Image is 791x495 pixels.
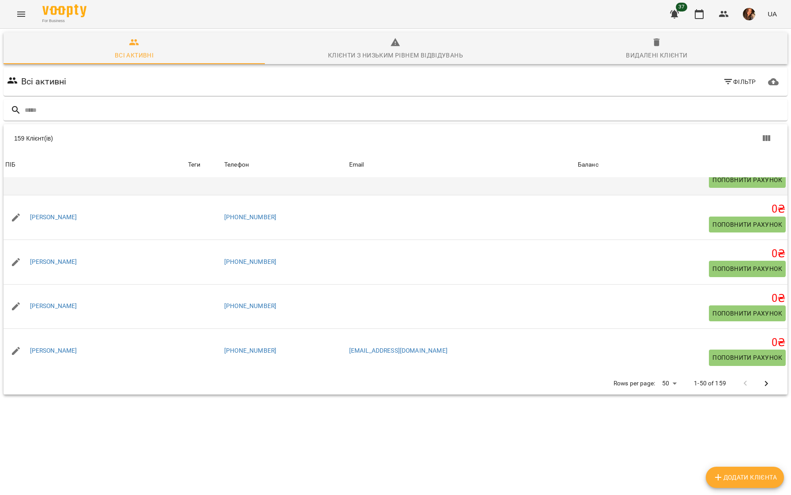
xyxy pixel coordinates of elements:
[719,74,760,90] button: Фільтр
[224,302,276,309] a: [PHONE_NUMBER]
[756,128,777,149] button: Показати колонки
[712,175,782,185] span: Поповнити рахунок
[694,379,726,388] p: 1-50 of 159
[5,160,15,170] div: Sort
[709,261,786,277] button: Поповнити рахунок
[224,160,249,170] div: Sort
[756,373,777,394] button: Next Page
[14,134,404,143] div: 159 Клієнт(ів)
[743,8,755,20] img: ab4009e934c7439b32ac48f4cd77c683.jpg
[626,50,687,61] div: Видалені клієнти
[5,160,15,170] div: ПІБ
[30,346,77,355] a: [PERSON_NAME]
[349,347,448,354] a: [EMAIL_ADDRESS][DOMAIN_NAME]
[349,160,574,170] span: Email
[5,160,185,170] span: ПІБ
[768,9,777,19] span: UA
[709,217,786,232] button: Поповнити рахунок
[30,213,77,222] a: [PERSON_NAME]
[712,263,782,274] span: Поповнити рахунок
[723,76,756,87] span: Фільтр
[578,292,786,305] h5: 0 ₴
[578,247,786,261] h5: 0 ₴
[21,75,67,88] h6: Всі активні
[224,258,276,265] a: [PHONE_NUMBER]
[188,160,221,170] div: Теги
[42,18,87,24] span: For Business
[30,302,77,311] a: [PERSON_NAME]
[115,50,154,61] div: Всі активні
[224,160,346,170] span: Телефон
[764,6,780,22] button: UA
[224,347,276,354] a: [PHONE_NUMBER]
[712,219,782,230] span: Поповнити рахунок
[328,50,463,61] div: Клієнти з низьким рівнем відвідувань
[11,4,32,25] button: Menu
[30,258,77,267] a: [PERSON_NAME]
[224,160,249,170] div: Телефон
[349,160,364,170] div: Email
[578,160,599,170] div: Sort
[709,350,786,366] button: Поповнити рахунок
[712,352,782,363] span: Поповнити рахунок
[578,160,599,170] div: Баланс
[4,124,787,152] div: Table Toolbar
[349,160,364,170] div: Sort
[42,4,87,17] img: Voopty Logo
[709,305,786,321] button: Поповнити рахунок
[712,308,782,319] span: Поповнити рахунок
[659,377,680,390] div: 50
[614,379,655,388] p: Rows per page:
[578,202,786,216] h5: 0 ₴
[578,336,786,350] h5: 0 ₴
[224,213,276,221] a: [PHONE_NUMBER]
[676,3,687,11] span: 37
[709,172,786,188] button: Поповнити рахунок
[578,160,786,170] span: Баланс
